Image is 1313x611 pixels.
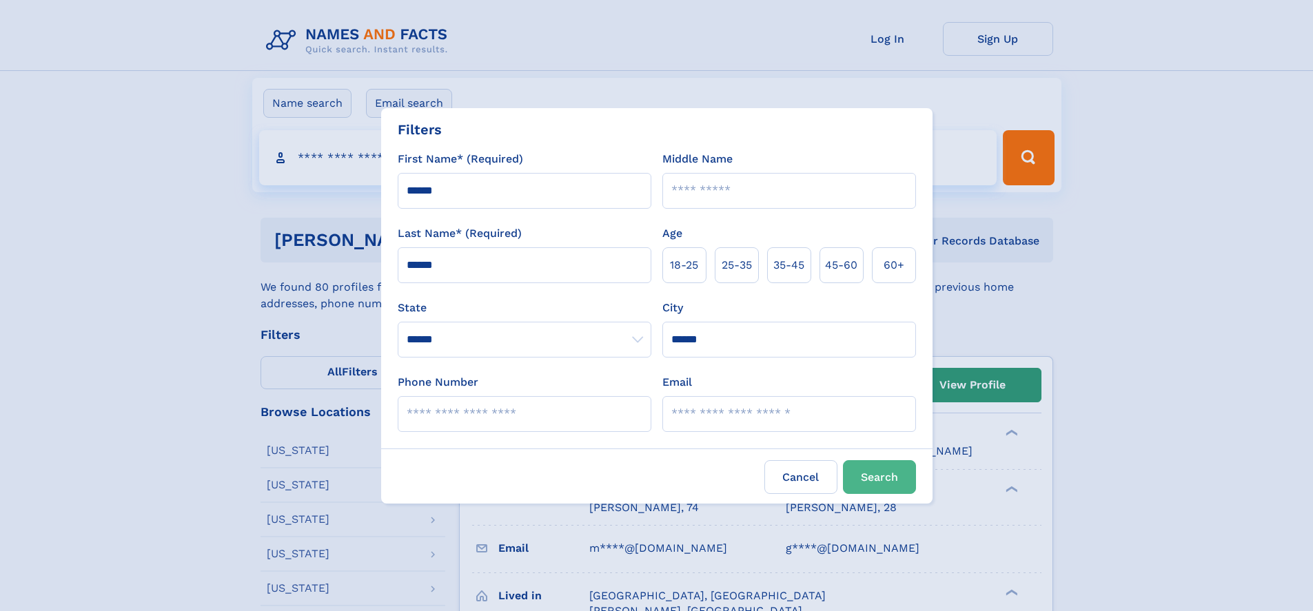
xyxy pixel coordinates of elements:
label: Cancel [764,460,837,494]
div: Filters [398,119,442,140]
span: 18‑25 [670,257,698,273]
span: 25‑35 [722,257,752,273]
span: 60+ [884,257,904,273]
label: Phone Number [398,374,478,391]
label: Middle Name [662,151,733,167]
label: State [398,300,651,316]
label: Last Name* (Required) [398,225,522,242]
span: 45‑60 [825,257,857,273]
label: City [662,300,683,316]
label: First Name* (Required) [398,151,523,167]
span: 35‑45 [773,257,804,273]
label: Age [662,225,682,242]
button: Search [843,460,916,494]
label: Email [662,374,692,391]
